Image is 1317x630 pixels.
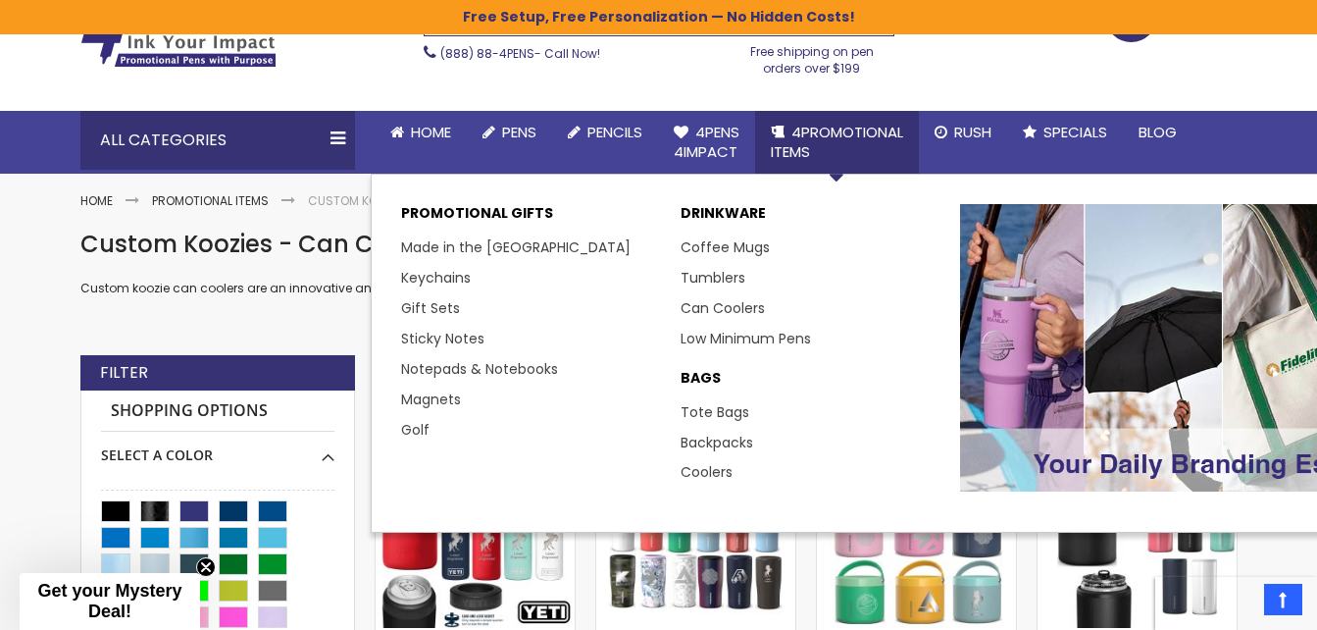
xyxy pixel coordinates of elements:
[552,111,658,154] a: Pencils
[401,237,631,257] a: Made in the [GEOGRAPHIC_DATA]
[1007,111,1123,154] a: Specials
[37,581,181,621] span: Get your Mystery Deal!
[755,111,919,175] a: 4PROMOTIONALITEMS
[80,111,355,170] div: All Categories
[681,237,770,257] a: Coffee Mugs
[681,462,733,482] a: Coolers
[1139,122,1177,142] span: Blog
[196,557,216,577] button: Close teaser
[80,192,113,209] a: Home
[681,268,745,288] a: Tumblers
[919,111,1007,154] a: Rush
[681,329,811,348] a: Low Minimum Pens
[681,298,765,318] a: Can Coolers
[80,281,1238,296] p: Custom koozie can coolers are an innovative and versatile tool for promoting your business
[101,391,334,433] strong: Shopping Options
[80,5,277,68] img: 4Pens Custom Pens and Promotional Products
[401,268,471,288] a: Keychains
[401,298,460,318] a: Gift Sets
[401,420,430,440] a: Golf
[401,390,461,409] a: Magnets
[1155,577,1317,630] iframe: Google Customer Reviews
[440,45,534,62] a: (888) 88-4PENS
[1043,122,1107,142] span: Specials
[401,204,661,233] p: Promotional Gifts
[401,329,484,348] a: Sticky Notes
[587,122,642,142] span: Pencils
[681,204,940,233] a: DRINKWARE
[1123,111,1192,154] a: Blog
[467,111,552,154] a: Pens
[502,122,536,142] span: Pens
[20,573,200,630] div: Get your Mystery Deal!Close teaser
[401,359,558,379] a: Notepads & Notebooks
[674,122,739,162] span: 4Pens 4impact
[681,402,749,422] a: Tote Bags
[954,122,991,142] span: Rush
[771,122,903,162] span: 4PROMOTIONAL ITEMS
[730,36,894,76] div: Free shipping on pen orders over $199
[100,362,148,384] strong: Filter
[440,45,600,62] span: - Call Now!
[411,122,451,142] span: Home
[375,111,467,154] a: Home
[658,111,755,175] a: 4Pens4impact
[308,192,505,209] strong: Custom Koozies - Can Coolers
[80,229,1238,260] h1: Custom Koozies - Can Coolers
[681,433,753,452] a: Backpacks
[101,432,334,465] div: Select A Color
[152,192,269,209] a: Promotional Items
[681,369,940,397] a: BAGS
